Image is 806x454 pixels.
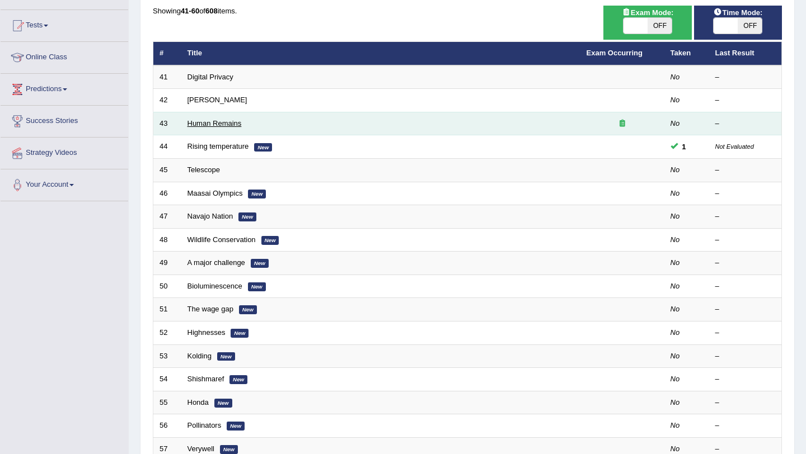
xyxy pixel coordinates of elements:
td: 48 [153,228,181,252]
em: New [229,375,247,384]
em: New [220,445,238,454]
em: No [671,282,680,290]
a: Highnesses [188,328,226,337]
td: 44 [153,135,181,159]
em: No [671,212,680,220]
a: Maasai Olympics [188,189,243,197]
a: Bioluminescence [188,282,242,290]
div: – [715,258,776,268]
a: A major challenge [188,258,245,267]
em: New [261,236,279,245]
span: OFF [648,18,672,34]
a: Wildlife Conservation [188,235,256,244]
em: No [671,421,680,429]
div: – [715,374,776,385]
em: No [671,96,680,104]
a: Online Class [1,42,128,70]
em: New [217,352,235,361]
a: Navajo Nation [188,212,233,220]
div: – [715,351,776,362]
em: New [248,190,266,198]
a: Predictions [1,74,128,102]
a: Success Stories [1,106,128,134]
em: New [227,422,245,431]
th: Last Result [709,42,782,65]
th: Title [181,42,580,65]
div: – [715,328,776,338]
div: – [715,72,776,83]
div: Showing of items. [153,6,782,16]
td: 56 [153,414,181,438]
th: Taken [664,42,709,65]
a: Shishmaref [188,375,224,383]
td: 52 [153,321,181,344]
td: 42 [153,89,181,112]
em: New [231,329,249,338]
em: No [671,375,680,383]
em: No [671,119,680,127]
div: – [715,281,776,292]
td: 45 [153,159,181,182]
em: No [671,165,680,174]
a: Pollinators [188,421,222,429]
td: 41 [153,65,181,89]
em: No [671,305,680,313]
a: The wage gap [188,305,233,313]
div: – [715,420,776,431]
em: No [671,352,680,360]
em: No [671,235,680,244]
span: You can still take this question [678,141,691,153]
a: Verywell [188,444,214,453]
div: – [715,188,776,199]
div: – [715,304,776,315]
a: [PERSON_NAME] [188,96,247,104]
a: Exam Occurring [587,49,643,57]
a: Honda [188,398,209,406]
b: 608 [205,7,218,15]
td: 49 [153,252,181,275]
div: – [715,95,776,106]
em: No [671,328,680,337]
b: 41-60 [181,7,199,15]
em: No [671,444,680,453]
em: New [251,259,269,268]
td: 46 [153,182,181,205]
em: No [671,189,680,197]
em: New [238,212,256,221]
div: – [715,235,776,245]
a: Human Remains [188,119,242,127]
td: 47 [153,205,181,229]
td: 55 [153,391,181,414]
td: 53 [153,344,181,368]
em: New [239,305,257,314]
em: No [671,73,680,81]
td: 51 [153,298,181,321]
td: 43 [153,112,181,135]
div: – [715,119,776,129]
em: New [248,282,266,291]
div: – [715,165,776,176]
a: Your Account [1,169,128,197]
div: – [715,211,776,222]
em: New [214,399,232,408]
span: OFF [738,18,762,34]
em: No [671,258,680,267]
a: Digital Privacy [188,73,233,81]
td: 54 [153,368,181,391]
em: New [254,143,272,152]
div: – [715,398,776,408]
th: # [153,42,181,65]
a: Telescope [188,165,221,174]
a: Strategy Videos [1,138,128,165]
a: Rising temperature [188,142,249,150]
em: No [671,398,680,406]
td: 50 [153,275,181,298]
div: Show exams occurring in exams [603,6,691,40]
small: Not Evaluated [715,143,754,150]
a: Tests [1,10,128,38]
div: Exam occurring question [587,119,658,129]
a: Kolding [188,352,212,360]
span: Time Mode: [709,7,767,18]
span: Exam Mode: [617,7,678,18]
